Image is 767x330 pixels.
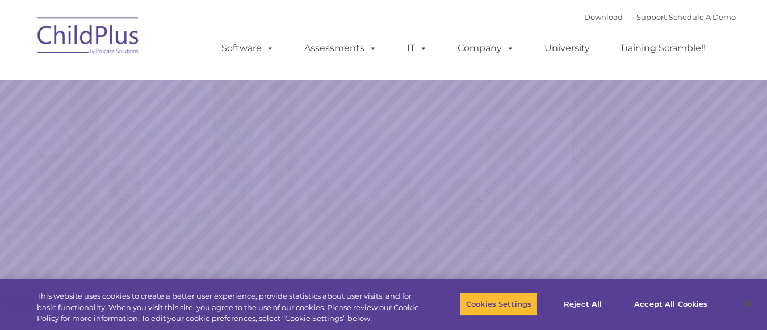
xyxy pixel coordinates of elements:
a: Schedule A Demo [669,12,736,22]
font: | [584,12,736,22]
button: Close [736,291,761,316]
div: This website uses cookies to create a better user experience, provide statistics about user visit... [37,291,422,324]
a: Download [584,12,623,22]
a: Software [210,37,286,60]
button: Cookies Settings [460,292,538,316]
a: Learn More [521,229,648,263]
a: IT [396,37,439,60]
a: Support [636,12,667,22]
a: Training Scramble!! [609,37,717,60]
a: Company [446,37,526,60]
button: Reject All [547,292,618,316]
button: Accept All Cookies [628,292,714,316]
img: ChildPlus by Procare Solutions [32,9,145,66]
a: Assessments [293,37,388,60]
a: University [533,37,601,60]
